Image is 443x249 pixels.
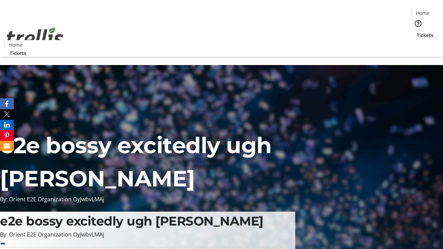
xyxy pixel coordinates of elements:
[4,20,66,54] img: Orient E2E Organization OyJwbvLMAj's Logo
[10,49,26,57] span: Tickets
[4,49,32,57] a: Tickets
[417,31,433,39] span: Tickets
[411,17,425,30] button: Help
[416,9,430,17] span: Home
[411,39,425,53] button: Cart
[9,41,22,48] span: Home
[4,41,27,48] a: Home
[411,31,439,39] a: Tickets
[412,9,434,17] a: Home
